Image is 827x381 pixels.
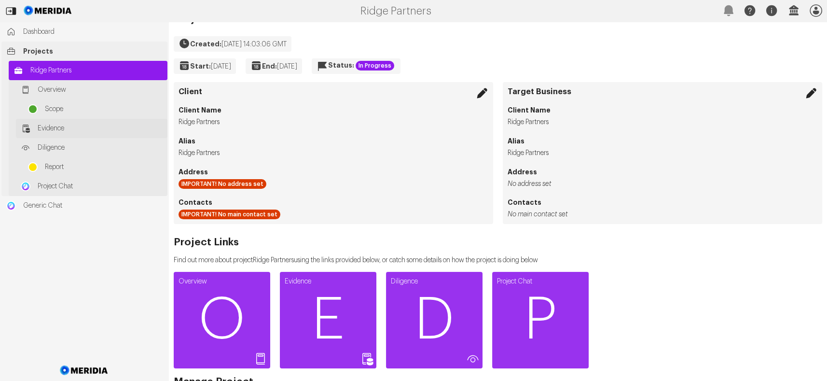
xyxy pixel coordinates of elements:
li: Ridge Partners [508,148,817,158]
span: Generic Chat [23,201,163,211]
span: D [386,291,482,349]
a: Evidence [16,119,167,138]
span: Scope [45,104,163,114]
span: E [280,291,376,349]
strong: Created: [190,41,221,47]
div: IMPORTANT! No address set [179,179,266,189]
span: Ridge Partners [30,66,163,75]
a: Generic ChatGeneric Chat [1,196,167,215]
span: Evidence [38,124,163,133]
h4: Alias [179,136,488,146]
h4: Alias [508,136,817,146]
i: No main contact set [508,211,568,218]
h2: Project Links [174,238,538,247]
strong: Status: [328,62,354,69]
img: Generic Chat [6,201,16,211]
div: IMPORTANT! No main contact set [179,210,280,219]
a: Dashboard [1,22,167,42]
h4: Contacts [179,198,488,207]
img: Project Chat [21,182,30,191]
span: P [492,291,589,349]
a: EvidenceE [280,272,376,368]
a: Overview [16,80,167,99]
a: Diligence [16,138,167,157]
span: Report [45,162,163,172]
a: Projects [1,42,167,61]
li: Ridge Partners [179,117,488,127]
h4: Address [179,167,488,177]
h4: Contacts [508,198,817,207]
strong: End: [262,63,277,70]
li: Ridge Partners [508,117,817,127]
h3: Client [179,87,488,97]
h4: Client Name [508,105,817,115]
p: Find out more about project Ridge Partners using the links provided below, or catch some details ... [174,255,538,265]
span: O [174,291,270,349]
span: Diligence [38,143,163,153]
span: [DATE] [277,63,297,70]
a: Ridge Partners [9,61,167,80]
span: Projects [23,46,163,56]
a: Scope [23,99,167,119]
div: In Progress [356,61,394,71]
svg: Created On [179,38,190,49]
span: [DATE] [211,63,231,70]
h4: Address [508,167,817,177]
a: Project ChatProject Chat [16,177,167,196]
h3: Target Business [508,87,817,97]
i: No address set [508,181,551,187]
a: Report [23,157,167,177]
span: [DATE] 14:03:06 GMT [221,41,287,48]
li: Ridge Partners [179,148,488,158]
a: Project ChatP [492,272,589,368]
img: Meridia Logo [58,360,110,381]
h4: Client Name [179,105,488,115]
a: OverviewO [174,272,270,368]
span: Project Chat [38,182,163,191]
strong: Start: [190,63,211,70]
span: Dashboard [23,27,163,37]
a: DiligenceD [386,272,482,368]
span: Overview [38,85,163,95]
